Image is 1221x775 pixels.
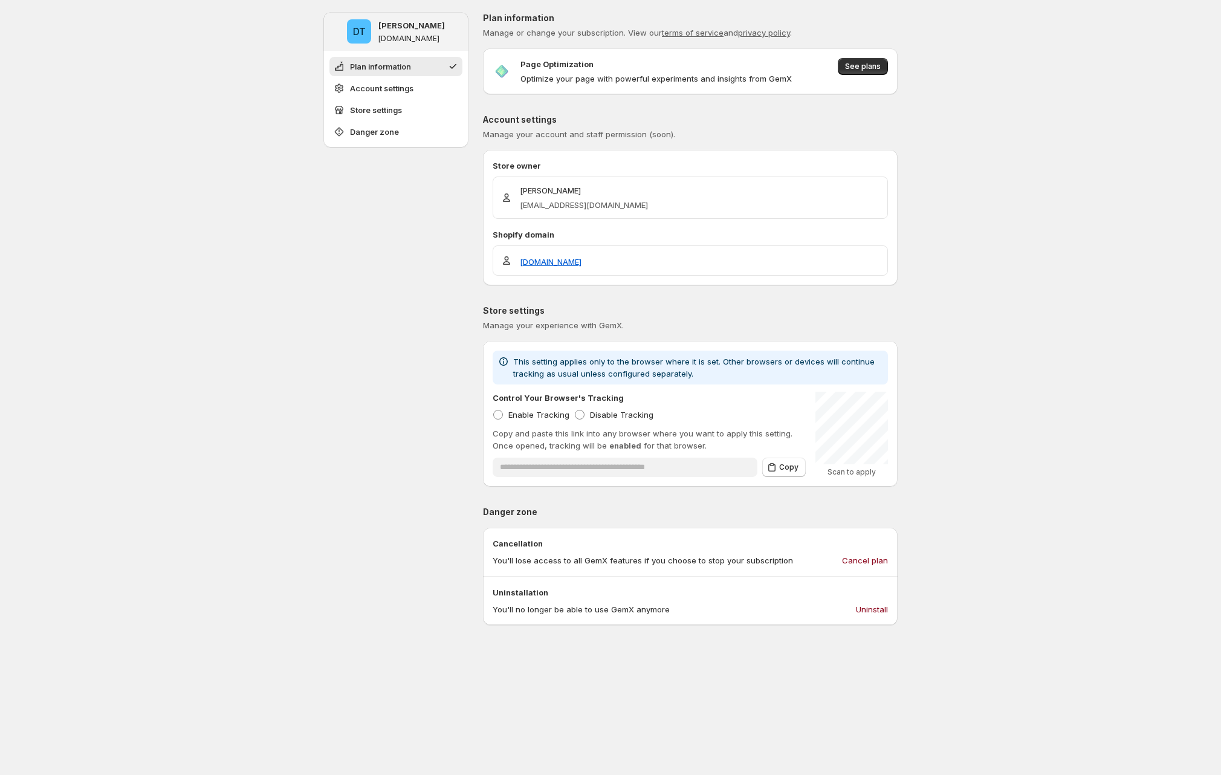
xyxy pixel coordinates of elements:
button: See plans [838,58,888,75]
p: Scan to apply [815,467,888,477]
img: Page Optimization [493,62,511,80]
a: [DOMAIN_NAME] [520,256,581,268]
span: Account settings [350,82,413,94]
span: Plan information [350,60,411,73]
button: Danger zone [329,122,462,141]
p: Account settings [483,114,898,126]
button: Store settings [329,100,462,120]
button: Uninstall [849,600,895,619]
p: Optimize your page with powerful experiments and insights from GemX [520,73,792,85]
button: Plan information [329,57,462,76]
p: Cancellation [493,537,888,550]
span: Disable Tracking [590,410,653,420]
button: Account settings [329,79,462,98]
p: [EMAIL_ADDRESS][DOMAIN_NAME] [520,199,648,211]
span: Copy [779,462,798,472]
p: You'll lose access to all GemX features if you choose to stop your subscription [493,554,793,566]
p: Uninstallation [493,586,888,598]
p: [PERSON_NAME] [520,184,648,196]
a: terms of service [662,28,724,37]
a: privacy policy [738,28,790,37]
p: Danger zone [483,506,898,518]
p: You'll no longer be able to use GemX anymore [493,603,670,615]
span: See plans [845,62,881,71]
p: Plan information [483,12,898,24]
p: Page Optimization [520,58,594,70]
span: Uninstall [856,603,888,615]
span: Manage or change your subscription. View our and . [483,28,792,37]
p: Store owner [493,160,888,172]
span: Danger zone [350,126,399,138]
span: Store settings [350,104,402,116]
span: Cancel plan [842,554,888,566]
span: Manage your account and staff permission (soon). [483,129,675,139]
p: Control Your Browser's Tracking [493,392,624,404]
p: Store settings [483,305,898,317]
span: Duc Trinh [347,19,371,44]
p: [DOMAIN_NAME] [378,34,439,44]
span: This setting applies only to the browser where it is set. Other browsers or devices will continue... [513,357,875,378]
button: Cancel plan [835,551,895,570]
span: Enable Tracking [508,410,569,420]
p: Shopify domain [493,229,888,241]
text: DT [353,25,366,37]
span: enabled [609,441,641,450]
p: [PERSON_NAME] [378,19,445,31]
p: Copy and paste this link into any browser where you want to apply this setting. Once opened, trac... [493,427,806,452]
span: Manage your experience with GemX. [483,320,624,330]
button: Copy [762,458,806,477]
